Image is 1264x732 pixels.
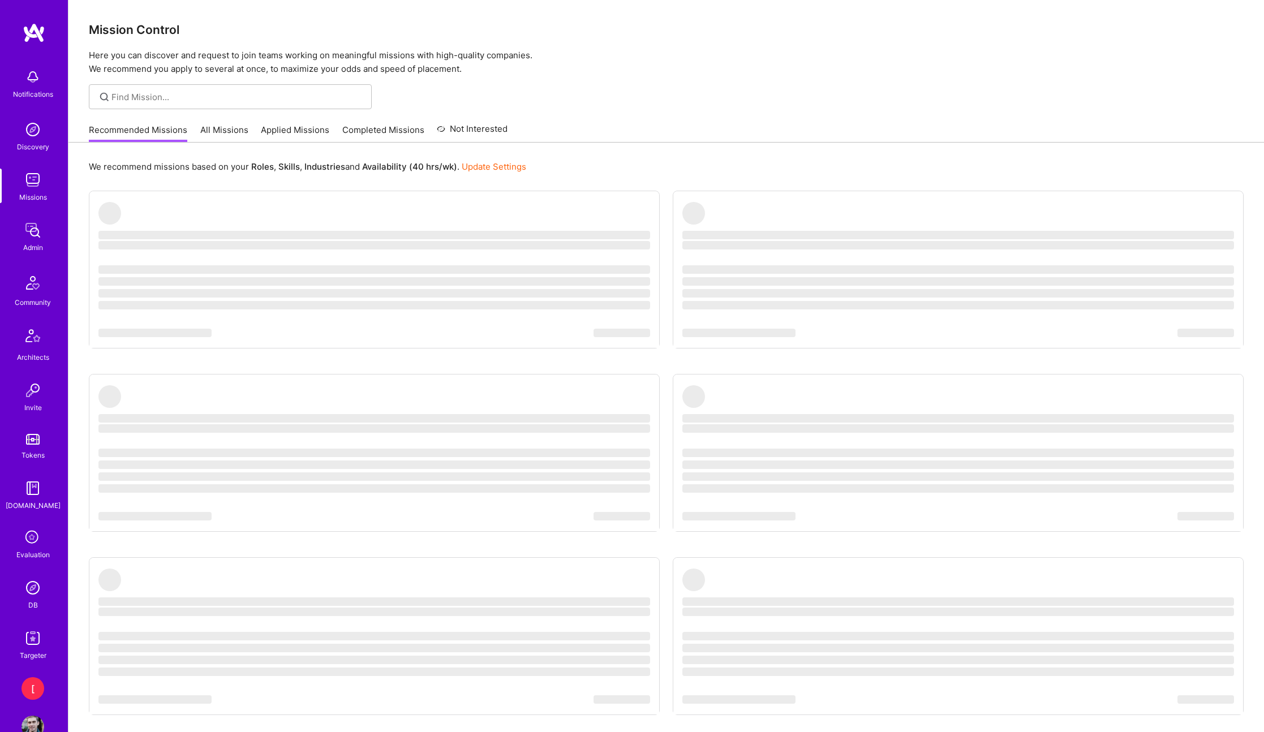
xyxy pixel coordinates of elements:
[89,161,526,173] p: We recommend missions based on your , , and .
[251,161,274,172] b: Roles
[98,91,111,104] i: icon SearchGrey
[261,124,329,143] a: Applied Missions
[304,161,345,172] b: Industries
[6,500,61,511] div: [DOMAIN_NAME]
[89,23,1244,37] h3: Mission Control
[26,434,40,445] img: tokens
[23,242,43,253] div: Admin
[17,351,49,363] div: Architects
[23,23,45,43] img: logo
[22,118,44,141] img: discovery
[89,124,187,143] a: Recommended Missions
[22,66,44,88] img: bell
[22,449,45,461] div: Tokens
[22,527,44,549] i: icon SelectionTeam
[22,627,44,649] img: Skill Targeter
[22,219,44,242] img: admin teamwork
[437,122,508,143] a: Not Interested
[28,599,38,611] div: DB
[342,124,424,143] a: Completed Missions
[22,379,44,402] img: Invite
[200,124,248,143] a: All Missions
[17,141,49,153] div: Discovery
[19,269,46,296] img: Community
[22,677,44,700] div: [
[22,477,44,500] img: guide book
[19,324,46,351] img: Architects
[13,88,53,100] div: Notifications
[362,161,457,172] b: Availability (40 hrs/wk)
[22,169,44,191] img: teamwork
[15,296,51,308] div: Community
[462,161,526,172] a: Update Settings
[24,402,42,414] div: Invite
[111,91,363,103] input: Find Mission...
[278,161,300,172] b: Skills
[16,549,50,561] div: Evaluation
[20,649,46,661] div: Targeter
[22,576,44,599] img: Admin Search
[19,677,47,700] a: [
[89,49,1244,76] p: Here you can discover and request to join teams working on meaningful missions with high-quality ...
[19,191,47,203] div: Missions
